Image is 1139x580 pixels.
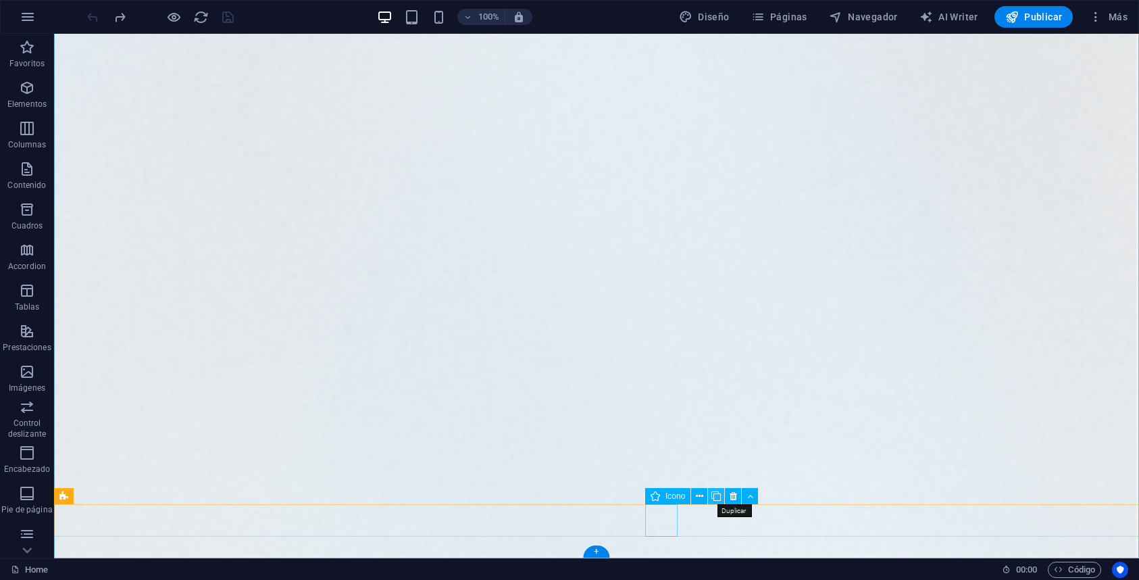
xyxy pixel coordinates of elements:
p: Tablas [15,301,40,312]
p: Contenido [7,180,46,191]
button: Código [1048,562,1101,578]
i: Volver a cargar página [193,9,209,25]
span: Código [1054,562,1095,578]
span: AI Writer [919,10,978,24]
i: Al redimensionar, ajustar el nivel de zoom automáticamente para ajustarse al dispositivo elegido. [513,11,525,23]
div: Diseño (Ctrl+Alt+Y) [674,6,735,28]
i: Rehacer: Añadir elemento (Ctrl+Y, ⌘+Y) [112,9,128,25]
span: : [1026,564,1028,575]
button: Publicar [994,6,1073,28]
p: Pie de página [1,504,52,515]
span: 00 00 [1016,562,1037,578]
span: Publicar [1005,10,1063,24]
p: Favoritos [9,58,45,69]
span: Icono [665,492,685,500]
p: Prestaciones [3,342,51,353]
span: Navegador [829,10,898,24]
span: Páginas [751,10,807,24]
div: + [583,546,609,558]
p: Encabezado [4,464,50,475]
p: Accordion [8,261,46,272]
button: 100% [457,9,505,25]
p: Cuadros [11,220,43,231]
span: Más [1089,10,1128,24]
button: Usercentrics [1112,562,1128,578]
p: Elementos [7,99,47,110]
button: redo [111,9,128,25]
button: reload [193,9,209,25]
p: Imágenes [9,383,45,393]
mark: Duplicar [717,504,751,517]
h6: 100% [478,9,499,25]
p: Columnas [8,139,47,150]
a: Haz clic para cancelar la selección y doble clic para abrir páginas [11,562,48,578]
button: Páginas [746,6,813,28]
button: Navegador [824,6,903,28]
button: AI Writer [914,6,984,28]
button: Más [1084,6,1133,28]
button: Diseño [674,6,735,28]
button: Haz clic para salir del modo de previsualización y seguir editando [166,9,182,25]
h6: Tiempo de la sesión [1002,562,1038,578]
span: Diseño [679,10,730,24]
